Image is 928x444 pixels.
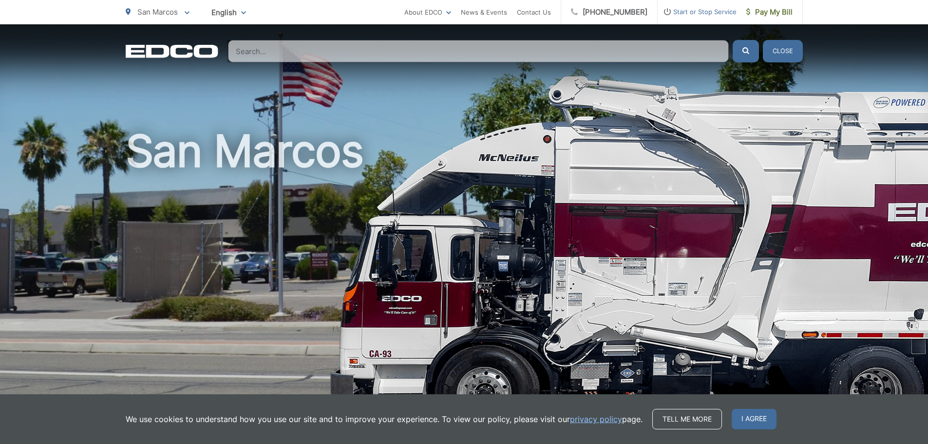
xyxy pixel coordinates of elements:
p: We use cookies to understand how you use our site and to improve your experience. To view our pol... [126,413,643,425]
a: privacy policy [570,413,622,425]
button: Submit the search query. [733,40,759,62]
a: Contact Us [517,6,551,18]
span: English [204,4,253,21]
a: About EDCO [404,6,451,18]
a: Tell me more [652,409,722,429]
input: Search [228,40,729,62]
span: San Marcos [137,7,178,17]
h1: San Marcos [126,127,803,435]
button: Close [763,40,803,62]
span: I agree [732,409,776,429]
a: EDCD logo. Return to the homepage. [126,44,218,58]
a: News & Events [461,6,507,18]
span: Pay My Bill [746,6,793,18]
